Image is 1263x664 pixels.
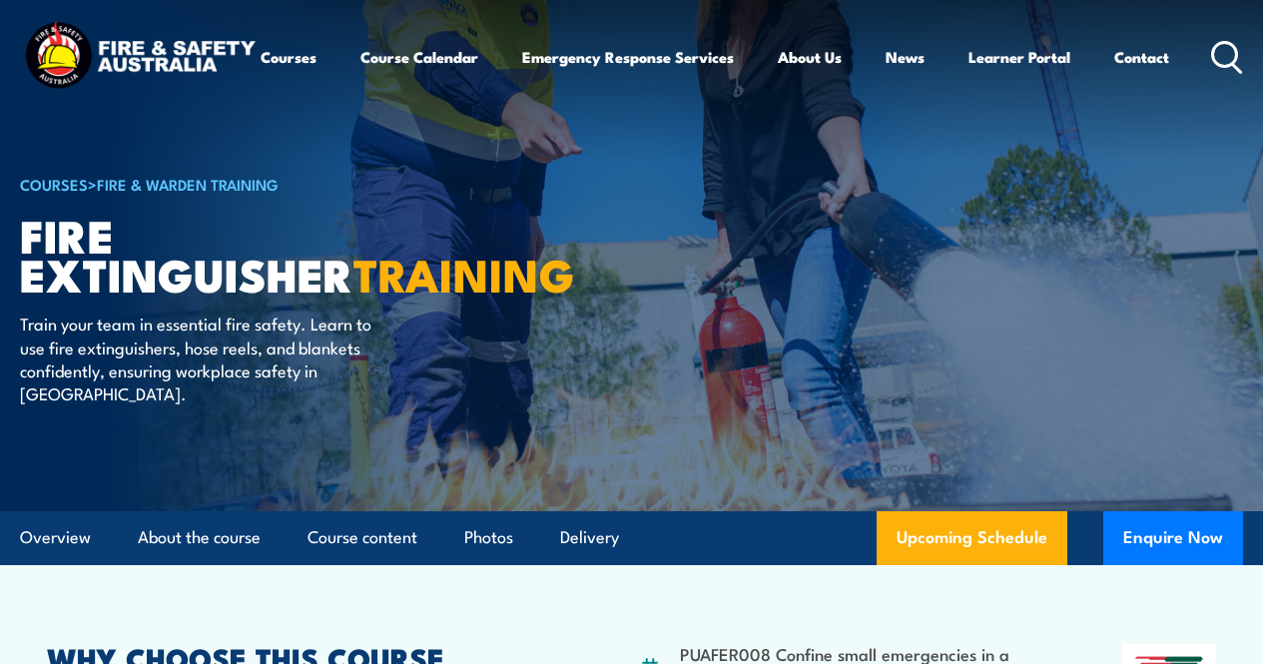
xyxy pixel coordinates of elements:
[877,511,1067,565] a: Upcoming Schedule
[464,511,513,564] a: Photos
[138,511,261,564] a: About the course
[522,33,734,81] a: Emergency Response Services
[1103,511,1243,565] button: Enquire Now
[778,33,842,81] a: About Us
[20,215,513,293] h1: Fire Extinguisher
[360,33,478,81] a: Course Calendar
[560,511,619,564] a: Delivery
[968,33,1070,81] a: Learner Portal
[97,173,279,195] a: Fire & Warden Training
[353,239,575,308] strong: TRAINING
[20,172,513,196] h6: >
[1114,33,1169,81] a: Contact
[261,33,316,81] a: Courses
[308,511,417,564] a: Course content
[20,173,88,195] a: COURSES
[20,511,91,564] a: Overview
[20,312,384,405] p: Train your team in essential fire safety. Learn to use fire extinguishers, hose reels, and blanke...
[886,33,925,81] a: News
